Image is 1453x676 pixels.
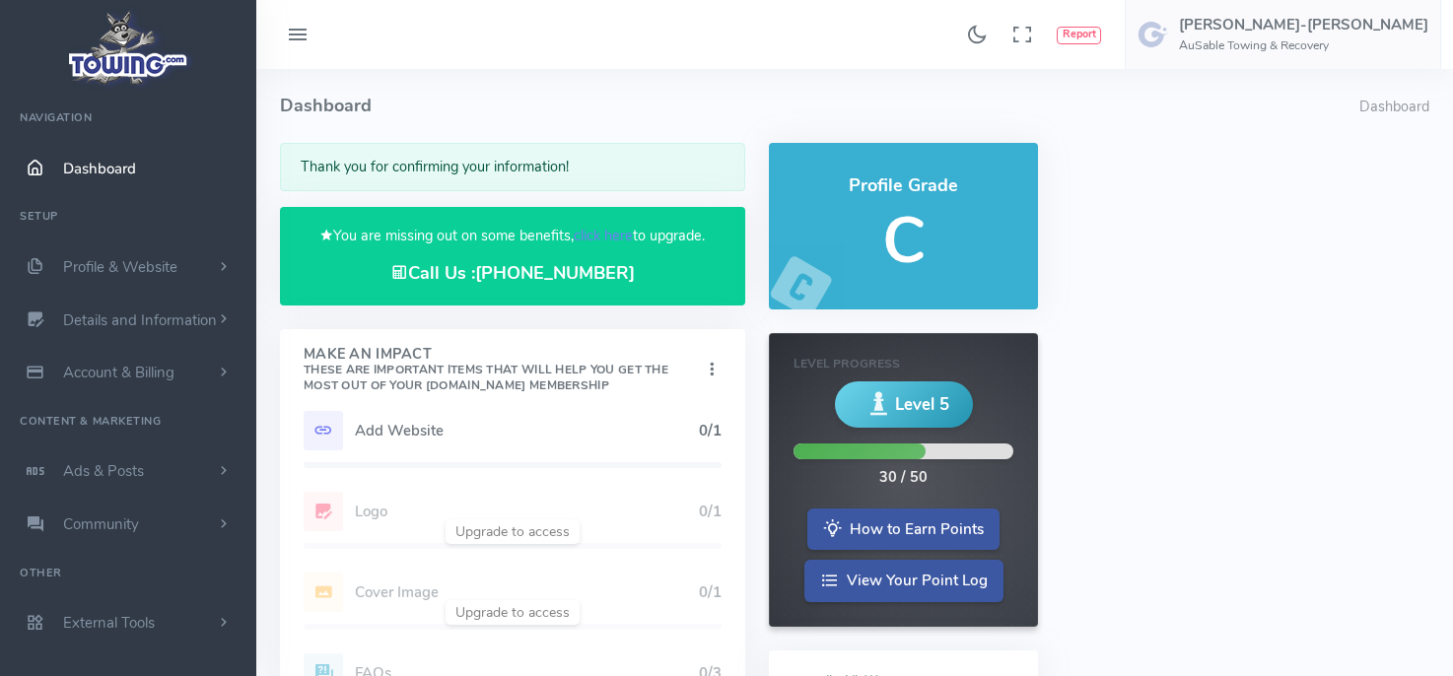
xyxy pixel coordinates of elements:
[304,263,722,284] h4: Call Us :
[63,363,174,382] span: Account & Billing
[1359,97,1429,118] li: Dashboard
[1179,39,1428,52] h6: AuSable Towing & Recovery
[804,560,1003,602] a: View Your Point Log
[304,347,702,394] h4: Make An Impact
[475,261,635,285] a: [PHONE_NUMBER]
[63,257,177,277] span: Profile & Website
[304,362,668,393] small: These are important items that will help you get the most out of your [DOMAIN_NAME] Membership
[794,358,1014,371] h6: Level Progress
[355,423,699,439] h5: Add Website
[63,613,155,633] span: External Tools
[63,159,136,178] span: Dashboard
[879,467,928,489] div: 30 / 50
[574,226,633,245] a: click here
[699,423,722,439] h5: 0/1
[1179,17,1428,33] h5: [PERSON_NAME]-[PERSON_NAME]
[807,508,1000,551] a: How to Earn Points
[62,6,195,90] img: logo
[280,143,745,191] div: Thank you for confirming your information!
[63,461,144,481] span: Ads & Posts
[63,514,139,534] span: Community
[1138,19,1169,50] img: user-image
[1057,27,1101,44] button: Report
[63,310,217,330] span: Details and Information
[304,225,722,247] p: You are missing out on some benefits, to upgrade.
[793,176,1015,196] h4: Profile Grade
[280,69,1359,143] h4: Dashboard
[793,206,1015,276] h5: C
[895,392,949,417] span: Level 5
